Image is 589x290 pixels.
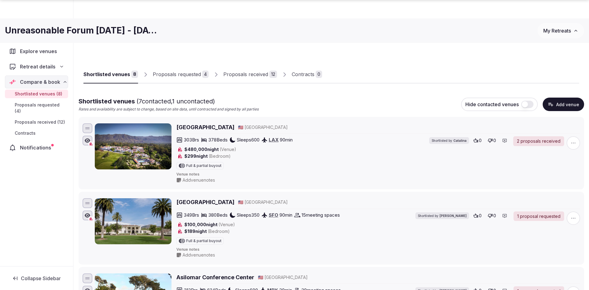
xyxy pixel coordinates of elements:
span: Full & partial buyout [186,239,221,243]
span: [GEOGRAPHIC_DATA] [244,124,288,130]
span: Add venue notes [183,252,215,258]
a: Contracts0 [292,66,322,83]
span: Notifications [20,144,54,151]
a: Shortlisted venues (8) [5,90,68,98]
a: Proposals requested4 [153,66,209,83]
a: Contracts [5,129,68,137]
p: Rates and availability are subject to change, based on site data, until contracted and signed by ... [79,107,259,112]
span: 15 meeting spaces [302,212,340,218]
span: Compare & book [20,78,60,86]
span: Explore venues [20,48,60,55]
span: 378 Beds [208,137,228,143]
span: $189 night [184,228,230,234]
span: 303 Brs [184,137,199,143]
div: Shortlisted venues [83,71,130,78]
button: 🇺🇸 [238,124,243,130]
div: Contracts [292,71,314,78]
button: 0 [486,211,498,220]
button: Add venue [543,98,584,111]
h1: Unreasonable Forum [DATE] - [DATE] [5,25,162,37]
button: 0 [472,211,483,220]
div: Proposals requested [153,71,201,78]
span: 380 Beds [208,212,228,218]
span: ( 7 contacted, 1 uncontacted) [137,98,215,105]
span: 0 [493,213,496,219]
span: Contracts [15,130,36,136]
span: Venue notes [176,247,580,252]
span: Sleeps 600 [237,137,260,143]
span: (Bedroom) [209,153,231,159]
img: Silverado Resort and Spa [95,198,171,244]
a: 1 proposal requested [514,211,564,221]
button: My Retreats [537,23,584,38]
span: Hide contacted venues [465,101,519,107]
a: Explore venues [5,45,68,58]
div: Shortlisted by [415,212,469,219]
button: 0 [486,136,498,145]
span: 349 Brs [184,212,199,218]
a: [GEOGRAPHIC_DATA] [176,123,234,131]
span: Collapse Sidebar [21,275,61,281]
span: Proposals requested (4) [15,102,66,114]
span: Catalina [453,138,467,143]
span: Sleeps 350 [237,212,260,218]
a: [GEOGRAPHIC_DATA] [176,198,234,206]
span: 🇺🇸 [238,199,243,205]
div: Shortlisted by [429,137,469,144]
span: $480,000 night [184,146,236,153]
span: Shortlisted venues (8) [15,91,62,97]
div: 4 [202,71,209,78]
button: 🇺🇸 [238,199,243,205]
a: Proposals received12 [223,66,277,83]
a: 2 proposals received [513,136,564,146]
span: Full & partial buyout [186,164,221,168]
img: Ojai Valley Inn [95,123,171,169]
span: My Retreats [543,28,571,34]
a: SFO [269,212,278,218]
span: Shortlisted venues [79,98,215,105]
span: [GEOGRAPHIC_DATA] [264,274,308,280]
button: Collapse Sidebar [5,272,68,285]
span: (Venue) [218,222,235,227]
a: Proposals received (12) [5,118,68,126]
span: 90 min [280,137,293,143]
a: Proposals requested (4) [5,101,68,115]
a: Notifications [5,141,68,154]
span: Retreat details [20,63,56,70]
span: [PERSON_NAME] [440,214,467,218]
div: 12 [269,71,277,78]
span: 0 [479,213,482,219]
button: 🇺🇸 [258,274,263,280]
a: Shortlisted venues8 [83,66,138,83]
span: (Venue) [220,147,236,152]
span: [GEOGRAPHIC_DATA] [244,199,288,205]
div: Proposals received [223,71,268,78]
span: 90 min [279,212,292,218]
a: Asilomar Conference Center [176,273,254,281]
span: $299 night [184,153,231,159]
span: Venue notes [176,172,580,177]
span: 0 [479,137,482,144]
a: LAX [269,137,279,143]
div: 0 [316,71,322,78]
span: (Bedroom) [208,229,230,234]
button: 0 [472,136,483,145]
div: 8 [131,71,138,78]
span: Proposals received (12) [15,119,65,125]
span: Add venue notes [183,177,215,183]
span: $100,000 night [184,222,235,228]
span: 0 [493,137,496,144]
